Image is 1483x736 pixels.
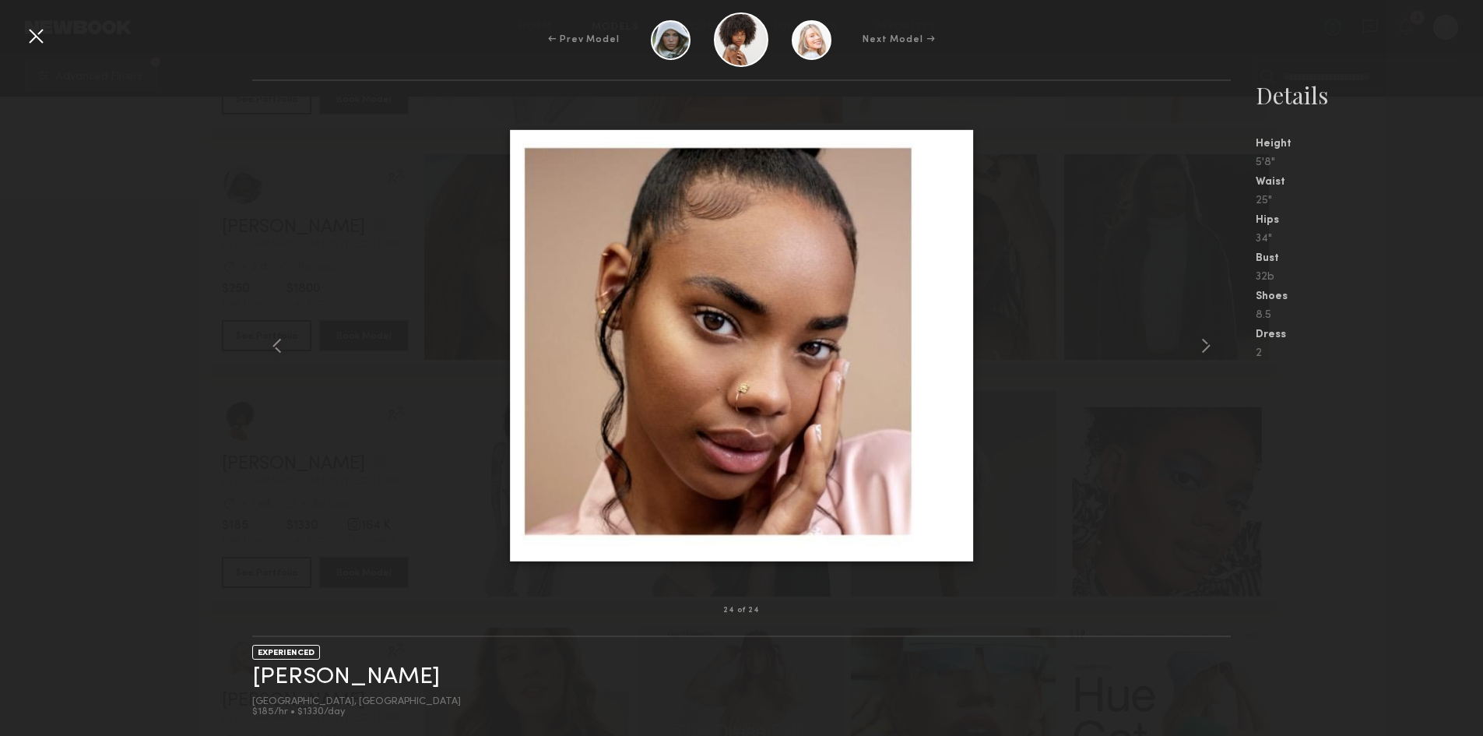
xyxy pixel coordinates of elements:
div: 34" [1256,234,1483,245]
div: Details [1256,79,1483,111]
div: Hips [1256,215,1483,226]
div: Bust [1256,253,1483,264]
div: Waist [1256,177,1483,188]
div: 2 [1256,348,1483,359]
div: 5'8" [1256,157,1483,168]
div: EXPERIENCED [252,645,320,660]
div: 32b [1256,272,1483,283]
div: Dress [1256,329,1483,340]
div: Shoes [1256,291,1483,302]
div: 25" [1256,195,1483,206]
div: ← Prev Model [548,33,620,47]
a: [PERSON_NAME] [252,665,440,689]
div: $185/hr • $1330/day [252,707,461,717]
div: 24 of 24 [723,607,759,615]
div: [GEOGRAPHIC_DATA], [GEOGRAPHIC_DATA] [252,697,461,707]
div: 8.5 [1256,310,1483,321]
div: Height [1256,139,1483,150]
div: Next Model → [863,33,935,47]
